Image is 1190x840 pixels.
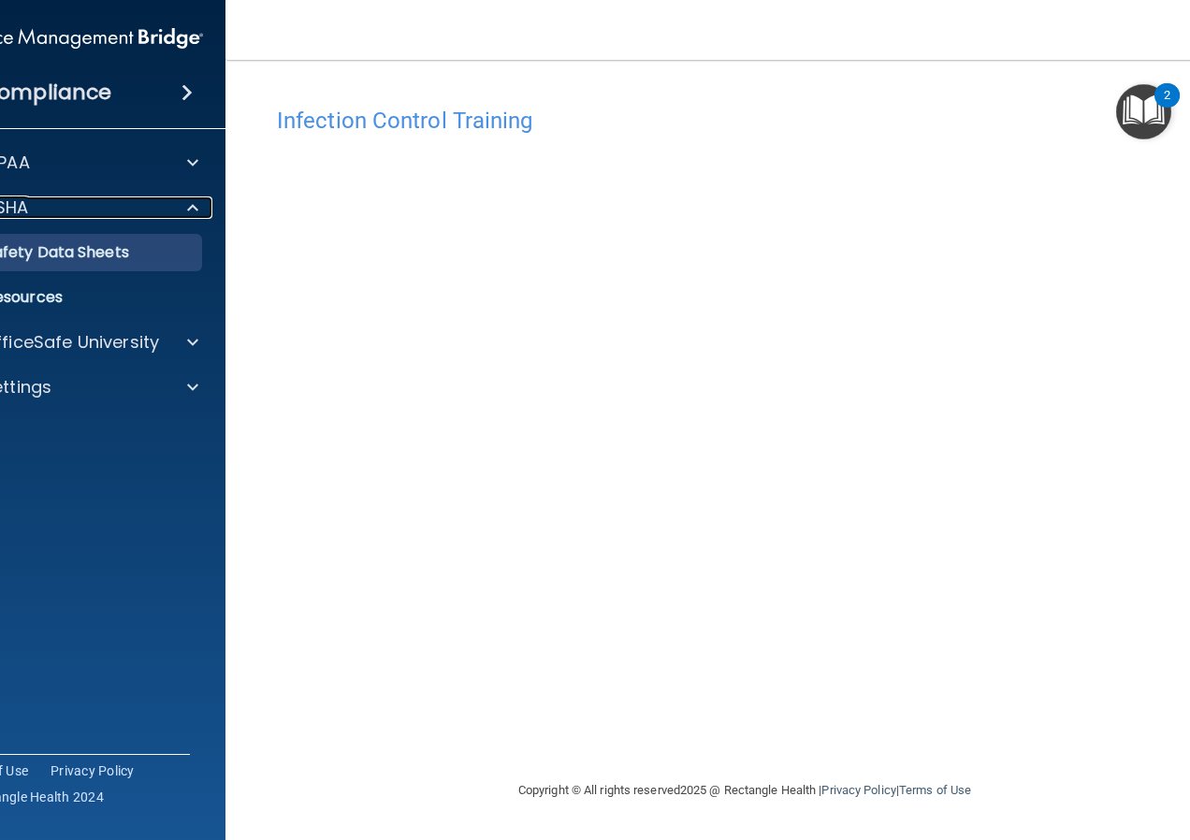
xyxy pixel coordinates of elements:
a: Terms of Use [899,783,971,797]
button: Open Resource Center, 2 new notifications [1116,84,1171,139]
a: Privacy Policy [821,783,895,797]
div: 2 [1164,95,1170,120]
div: Copyright © All rights reserved 2025 @ Rectangle Health | | [403,760,1086,820]
a: Privacy Policy [51,761,135,780]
